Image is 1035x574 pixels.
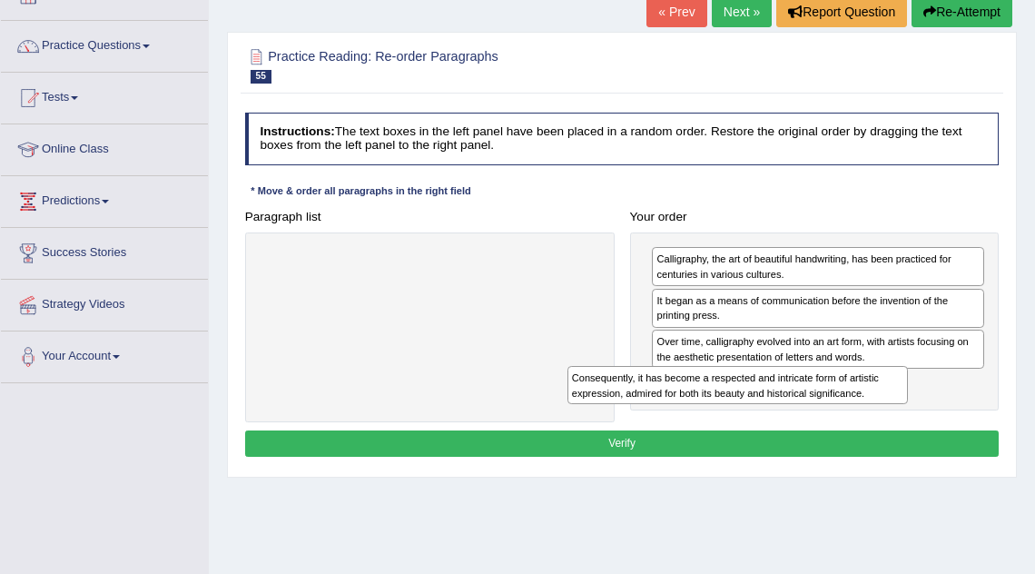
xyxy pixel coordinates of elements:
h4: The text boxes in the left panel have been placed in a random order. Restore the original order b... [245,113,1000,164]
div: Over time, calligraphy evolved into an art form, with artists focusing on the aesthetic presentat... [652,330,984,369]
h4: Your order [630,211,1000,224]
a: Tests [1,73,208,118]
button: Verify [245,430,1000,457]
a: Predictions [1,176,208,222]
div: It began as a means of communication before the invention of the printing press. [652,289,984,328]
div: * Move & order all paragraphs in the right field [245,184,478,200]
span: 55 [251,70,271,84]
a: Online Class [1,124,208,170]
div: Consequently, it has become a respected and intricate form of artistic expression, admired for bo... [567,366,908,404]
h4: Paragraph list [245,211,615,224]
a: Practice Questions [1,21,208,66]
a: Strategy Videos [1,280,208,325]
a: Your Account [1,332,208,377]
div: Calligraphy, the art of beautiful handwriting, has been practiced for centuries in various cultures. [652,247,984,286]
b: Instructions: [260,124,334,138]
a: Success Stories [1,228,208,273]
h2: Practice Reading: Re-order Paragraphs [245,45,713,84]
